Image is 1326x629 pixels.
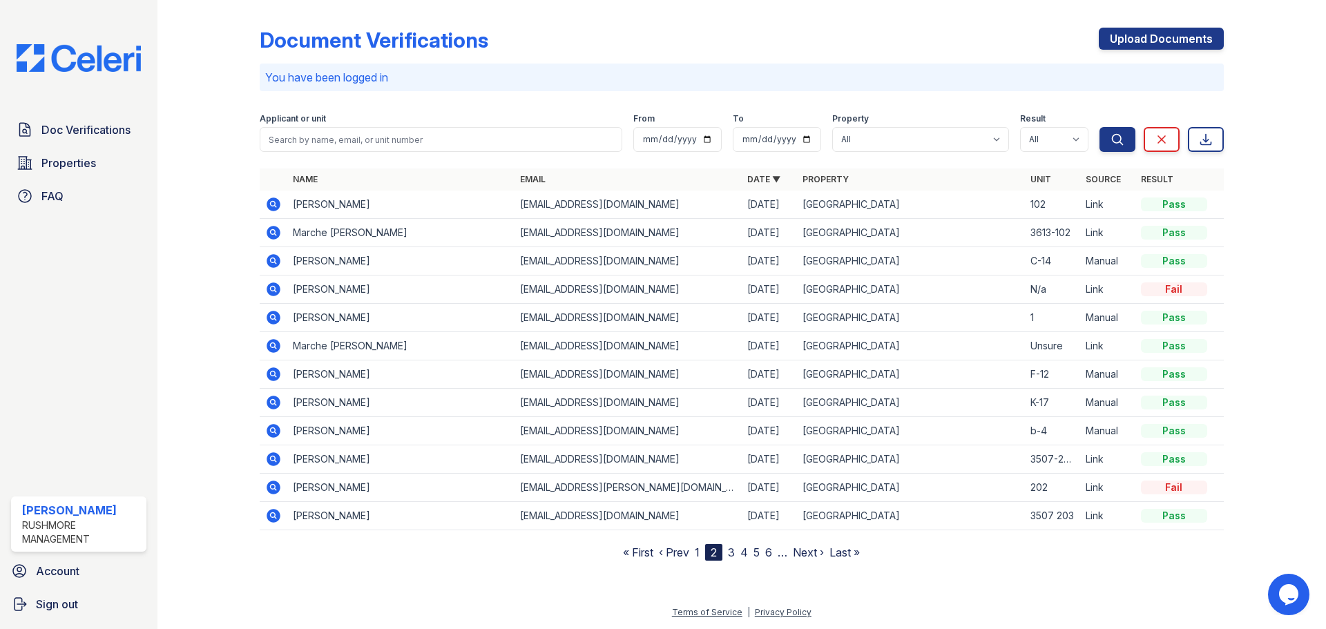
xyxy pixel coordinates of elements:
[515,191,742,219] td: [EMAIL_ADDRESS][DOMAIN_NAME]
[797,219,1024,247] td: [GEOGRAPHIC_DATA]
[1025,247,1080,275] td: C-14
[1080,304,1135,332] td: Manual
[793,545,824,559] a: Next ›
[742,360,797,389] td: [DATE]
[515,389,742,417] td: [EMAIL_ADDRESS][DOMAIN_NAME]
[515,332,742,360] td: [EMAIL_ADDRESS][DOMAIN_NAME]
[742,247,797,275] td: [DATE]
[6,590,152,618] a: Sign out
[1141,481,1207,494] div: Fail
[1080,332,1135,360] td: Link
[765,545,772,559] a: 6
[520,174,546,184] a: Email
[797,247,1024,275] td: [GEOGRAPHIC_DATA]
[515,502,742,530] td: [EMAIL_ADDRESS][DOMAIN_NAME]
[287,219,515,247] td: Marche [PERSON_NAME]
[1025,474,1080,502] td: 202
[515,247,742,275] td: [EMAIL_ADDRESS][DOMAIN_NAME]
[287,417,515,445] td: [PERSON_NAME]
[797,360,1024,389] td: [GEOGRAPHIC_DATA]
[265,69,1218,86] p: You have been logged in
[1141,197,1207,211] div: Pass
[287,474,515,502] td: [PERSON_NAME]
[1141,509,1207,523] div: Pass
[1025,219,1080,247] td: 3613-102
[11,182,146,210] a: FAQ
[1025,389,1080,417] td: K-17
[797,474,1024,502] td: [GEOGRAPHIC_DATA]
[36,596,78,612] span: Sign out
[1025,360,1080,389] td: F-12
[733,113,744,124] label: To
[287,191,515,219] td: [PERSON_NAME]
[832,113,869,124] label: Property
[753,545,760,559] a: 5
[742,219,797,247] td: [DATE]
[1030,174,1051,184] a: Unit
[623,545,653,559] a: « First
[747,174,780,184] a: Date ▼
[1080,247,1135,275] td: Manual
[1025,502,1080,530] td: 3507 203
[695,545,700,559] a: 1
[515,275,742,304] td: [EMAIL_ADDRESS][DOMAIN_NAME]
[797,502,1024,530] td: [GEOGRAPHIC_DATA]
[755,607,811,617] a: Privacy Policy
[287,304,515,332] td: [PERSON_NAME]
[797,389,1024,417] td: [GEOGRAPHIC_DATA]
[1141,226,1207,240] div: Pass
[41,155,96,171] span: Properties
[1099,28,1224,50] a: Upload Documents
[515,360,742,389] td: [EMAIL_ADDRESS][DOMAIN_NAME]
[1141,339,1207,353] div: Pass
[1080,389,1135,417] td: Manual
[260,113,326,124] label: Applicant or unit
[1141,311,1207,325] div: Pass
[22,502,141,519] div: [PERSON_NAME]
[287,389,515,417] td: [PERSON_NAME]
[803,174,849,184] a: Property
[742,389,797,417] td: [DATE]
[293,174,318,184] a: Name
[1141,282,1207,296] div: Fail
[287,502,515,530] td: [PERSON_NAME]
[742,332,797,360] td: [DATE]
[6,44,152,72] img: CE_Logo_Blue-a8612792a0a2168367f1c8372b55b34899dd931a85d93a1a3d3e32e68fde9ad4.png
[672,607,742,617] a: Terms of Service
[1141,396,1207,409] div: Pass
[287,275,515,304] td: [PERSON_NAME]
[797,275,1024,304] td: [GEOGRAPHIC_DATA]
[1086,174,1121,184] a: Source
[260,127,622,152] input: Search by name, email, or unit number
[11,116,146,144] a: Doc Verifications
[633,113,655,124] label: From
[1141,452,1207,466] div: Pass
[515,219,742,247] td: [EMAIL_ADDRESS][DOMAIN_NAME]
[659,545,689,559] a: ‹ Prev
[36,563,79,579] span: Account
[1025,275,1080,304] td: N/a
[1025,445,1080,474] td: 3507-203
[1080,275,1135,304] td: Link
[778,544,787,561] span: …
[797,304,1024,332] td: [GEOGRAPHIC_DATA]
[260,28,488,52] div: Document Verifications
[1141,367,1207,381] div: Pass
[287,247,515,275] td: [PERSON_NAME]
[1080,219,1135,247] td: Link
[287,445,515,474] td: [PERSON_NAME]
[742,502,797,530] td: [DATE]
[1141,424,1207,438] div: Pass
[742,304,797,332] td: [DATE]
[742,191,797,219] td: [DATE]
[22,519,141,546] div: Rushmore Management
[287,332,515,360] td: Marche [PERSON_NAME]
[797,417,1024,445] td: [GEOGRAPHIC_DATA]
[1080,502,1135,530] td: Link
[705,544,722,561] div: 2
[797,445,1024,474] td: [GEOGRAPHIC_DATA]
[1025,304,1080,332] td: 1
[1025,417,1080,445] td: b-4
[1020,113,1046,124] label: Result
